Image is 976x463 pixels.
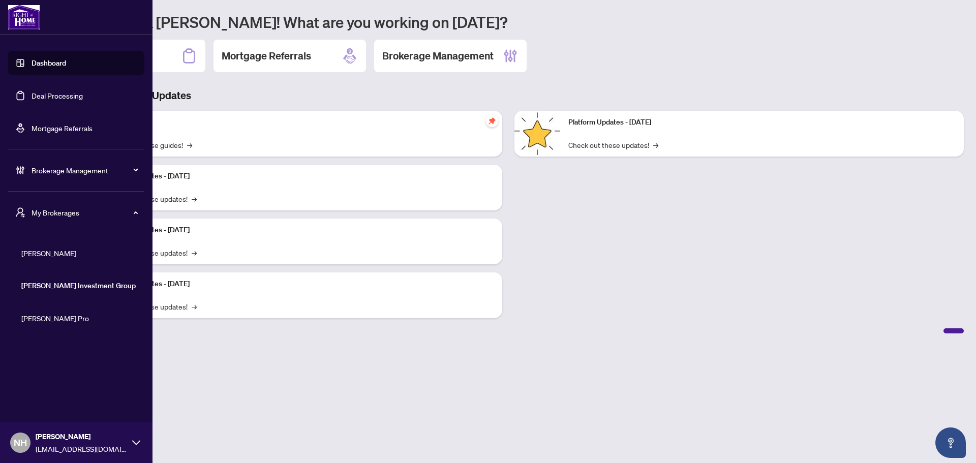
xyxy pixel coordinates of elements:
[53,12,964,32] h1: Welcome back [PERSON_NAME]! What are you working on [DATE]?
[222,49,311,63] h2: Mortgage Referrals
[107,279,494,290] p: Platform Updates - [DATE]
[21,313,137,324] span: [PERSON_NAME] Pro
[36,443,127,454] span: [EMAIL_ADDRESS][DOMAIN_NAME]
[568,117,956,128] p: Platform Updates - [DATE]
[32,165,137,176] span: Brokerage Management
[192,247,197,258] span: →
[514,111,560,157] img: Platform Updates - June 23, 2025
[107,171,494,182] p: Platform Updates - [DATE]
[382,49,494,63] h2: Brokerage Management
[8,5,40,29] img: logo
[32,124,93,133] a: Mortgage Referrals
[36,431,127,442] span: [PERSON_NAME]
[32,58,66,68] a: Dashboard
[192,301,197,312] span: →
[21,280,137,291] span: [PERSON_NAME] Investment Group
[53,88,964,103] h3: Brokerage & Industry Updates
[192,193,197,204] span: →
[107,117,494,128] p: Self-Help
[32,91,83,100] a: Deal Processing
[15,207,25,218] span: user-switch
[935,427,966,458] button: Open asap
[486,115,498,127] span: pushpin
[21,248,137,259] span: [PERSON_NAME]
[187,139,192,150] span: →
[568,139,658,150] a: Check out these updates!→
[107,225,494,236] p: Platform Updates - [DATE]
[653,139,658,150] span: →
[32,207,137,218] span: My Brokerages
[14,436,27,450] span: NH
